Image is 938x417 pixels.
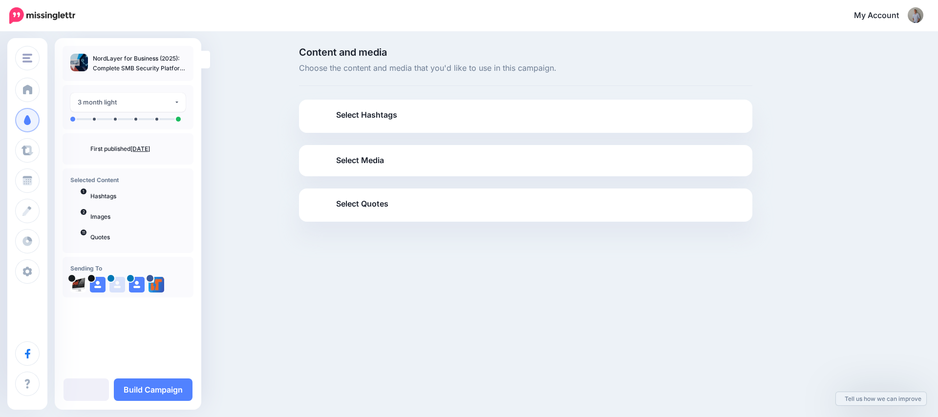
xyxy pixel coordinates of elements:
[70,265,186,272] h4: Sending To
[336,197,388,210] span: Select Quotes
[309,196,743,222] a: Select Quotes
[299,47,752,57] span: Content and media
[70,176,186,184] h4: Selected Content
[90,212,186,221] p: Images
[844,4,923,28] a: My Account
[81,188,86,194] span: 1
[22,54,32,63] img: menu.png
[81,209,86,215] span: 2
[129,277,145,292] img: user_default_image.png
[299,62,752,75] span: Choose the content and media that you'd like to use in this campaign.
[90,192,186,201] p: Hashtags
[78,97,174,108] div: 3 month light
[90,145,186,153] p: First published
[93,54,186,73] p: NordLayer for Business (2025): Complete SMB Security Platform Review
[336,154,384,167] span: Select Media
[70,277,86,292] img: 931ab0b3072c3b99b00a0fbbfaeab101-26458.png
[336,108,397,122] span: Select Hashtags
[309,107,743,133] a: Select Hashtags
[70,93,186,112] button: 3 month light
[81,229,86,235] span: 11
[90,233,186,242] p: Quotes
[836,392,926,405] a: Tell us how we can improve
[70,54,88,71] img: 78c18bee0cc65053958235e35636f086_thumb.jpg
[309,153,743,168] a: Select Media
[149,277,164,292] img: 428652482_854377056700987_8639726828542345580_n-bsa146612.jpg
[109,277,125,292] img: user_default_image.png
[130,145,150,152] a: [DATE]
[90,277,106,292] img: user_default_image.png
[9,7,75,24] img: Missinglettr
